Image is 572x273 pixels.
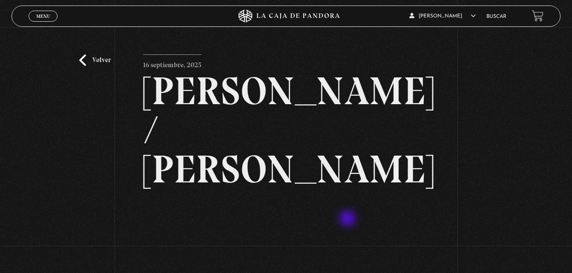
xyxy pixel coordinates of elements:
[143,71,428,189] h2: [PERSON_NAME] / [PERSON_NAME]
[33,21,53,27] span: Cerrar
[486,14,506,19] a: Buscar
[36,14,50,19] span: Menu
[79,54,111,66] a: Volver
[532,10,543,22] a: View your shopping cart
[143,54,201,71] p: 16 septiembre, 2025
[409,14,476,19] span: [PERSON_NAME]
